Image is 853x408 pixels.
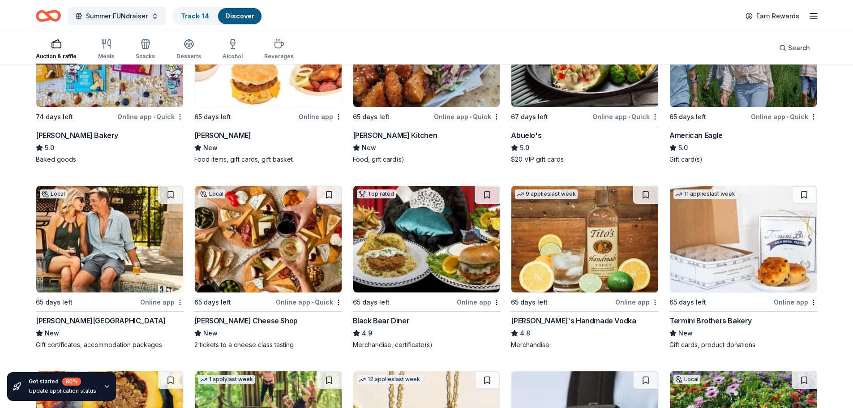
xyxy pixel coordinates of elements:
div: Online app Quick [117,111,184,122]
div: [PERSON_NAME]'s Handmade Vodka [511,315,636,326]
div: Gift cards, product donations [669,340,817,349]
div: Local [40,189,67,198]
img: Image for Tito's Handmade Vodka [511,186,658,292]
a: Image for Black Bear DinerTop rated65 days leftOnline appBlack Bear Diner4.9Merchandise, certific... [353,185,501,349]
span: New [678,328,693,339]
button: Alcohol [223,35,243,64]
span: • [312,299,313,306]
div: Auction & raffle [36,53,77,60]
span: Search [788,43,810,53]
a: Discover [225,12,254,20]
div: $20 VIP gift cards [511,155,659,164]
div: 65 days left [194,297,231,308]
div: 9 applies last week [515,189,578,199]
span: 5.0 [520,142,529,153]
div: 65 days left [194,112,231,122]
img: Image for Black Bear Diner [353,186,500,292]
span: New [203,328,218,339]
div: Update application status [29,387,96,395]
button: Summer FUNdraiser [68,7,166,25]
div: 65 days left [669,112,706,122]
div: Alcohol [223,53,243,60]
div: Baked goods [36,155,184,164]
span: New [362,142,376,153]
div: Gift card(s) [669,155,817,164]
button: Track· 14Discover [173,7,262,25]
div: Local [198,189,225,198]
img: Image for La Cantera Resort & Spa [36,186,183,292]
span: • [787,113,789,120]
span: • [628,113,630,120]
button: Auction & raffle [36,35,77,64]
div: Merchandise, certificate(s) [353,340,501,349]
div: Beverages [264,53,294,60]
div: [PERSON_NAME] [194,130,251,141]
div: Termini Brothers Bakery [669,315,752,326]
div: [PERSON_NAME][GEOGRAPHIC_DATA] [36,315,166,326]
div: 65 days left [353,112,390,122]
div: Food items, gift cards, gift basket [194,155,342,164]
div: Merchandise [511,340,659,349]
div: Gift certificates, accommodation packages [36,340,184,349]
span: 5.0 [678,142,688,153]
span: • [470,113,472,120]
div: Online app [774,296,817,308]
div: Desserts [176,53,201,60]
a: Home [36,5,61,26]
img: Image for Termini Brothers Bakery [670,186,817,292]
div: 67 days left [511,112,548,122]
span: 4.8 [520,328,530,339]
span: • [153,113,155,120]
div: Online app Quick [276,296,342,308]
div: Local [673,375,700,384]
a: Track· 14 [181,12,209,20]
div: Online app Quick [751,111,817,122]
div: 2 tickets to a cheese class tasting [194,340,342,349]
div: 1 apply last week [198,375,255,384]
div: 65 days left [36,297,73,308]
div: Meals [98,53,114,60]
button: Beverages [264,35,294,64]
div: Online app [457,296,500,308]
div: 80 % [62,378,81,386]
div: American Eagle [669,130,722,141]
span: New [45,328,59,339]
a: Earn Rewards [740,8,805,24]
a: Image for Antonelli's Cheese ShopLocal65 days leftOnline app•Quick[PERSON_NAME] Cheese ShopNew2 t... [194,185,342,349]
div: Online app Quick [592,111,659,122]
div: Online app [299,111,342,122]
a: Image for La Cantera Resort & SpaLocal65 days leftOnline app[PERSON_NAME][GEOGRAPHIC_DATA]NewGift... [36,185,184,349]
div: Snacks [136,53,155,60]
div: 74 days left [36,112,73,122]
button: Search [772,39,817,57]
span: New [203,142,218,153]
div: [PERSON_NAME] Kitchen [353,130,437,141]
div: 65 days left [353,297,390,308]
div: Online app [615,296,659,308]
div: Abuelo's [511,130,541,141]
div: 12 applies last week [357,375,422,384]
div: [PERSON_NAME] Cheese Shop [194,315,298,326]
div: Top rated [357,189,396,198]
div: Black Bear Diner [353,315,410,326]
div: 65 days left [511,297,548,308]
button: Desserts [176,35,201,64]
span: 5.0 [45,142,54,153]
button: Meals [98,35,114,64]
img: Image for Antonelli's Cheese Shop [195,186,342,292]
a: Image for Termini Brothers Bakery11 applieslast week65 days leftOnline appTermini Brothers Bakery... [669,185,817,349]
a: Image for Tito's Handmade Vodka9 applieslast week65 days leftOnline app[PERSON_NAME]'s Handmade V... [511,185,659,349]
span: 4.9 [362,328,372,339]
div: Online app Quick [434,111,500,122]
div: Food, gift card(s) [353,155,501,164]
div: Online app [140,296,184,308]
span: Summer FUNdraiser [86,11,148,21]
div: [PERSON_NAME] Bakery [36,130,118,141]
div: 65 days left [669,297,706,308]
div: 11 applies last week [673,189,737,199]
button: Snacks [136,35,155,64]
div: Get started [29,378,96,386]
